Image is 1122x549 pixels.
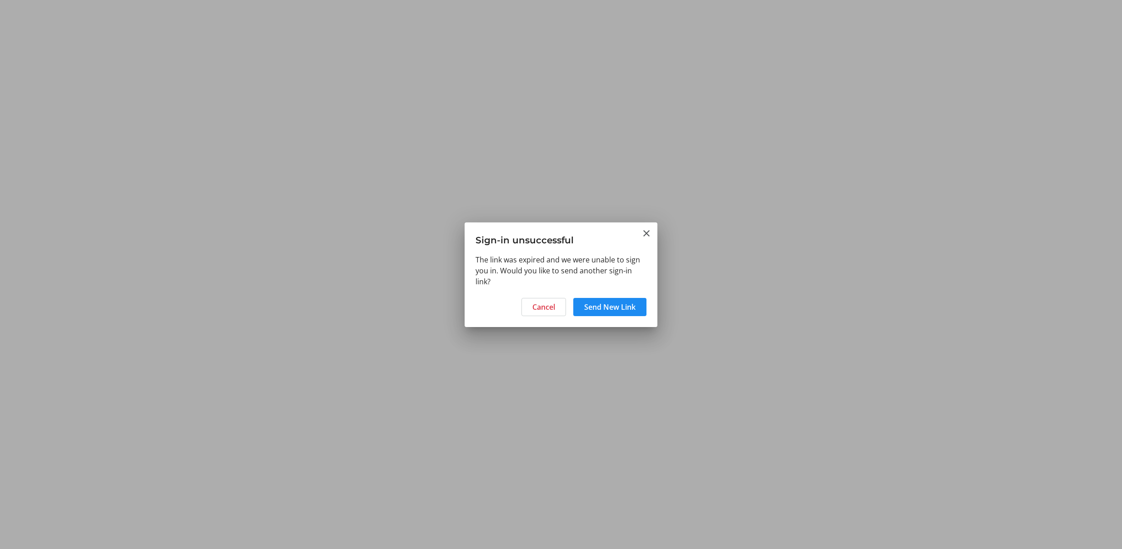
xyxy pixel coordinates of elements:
[641,228,652,239] button: Close
[465,222,657,254] h3: Sign-in unsuccessful
[465,254,657,292] div: The link was expired and we were unable to sign you in. Would you like to send another sign-in link?
[521,298,566,316] button: Cancel
[584,302,636,312] span: Send New Link
[532,302,555,312] span: Cancel
[573,298,646,316] button: Send New Link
